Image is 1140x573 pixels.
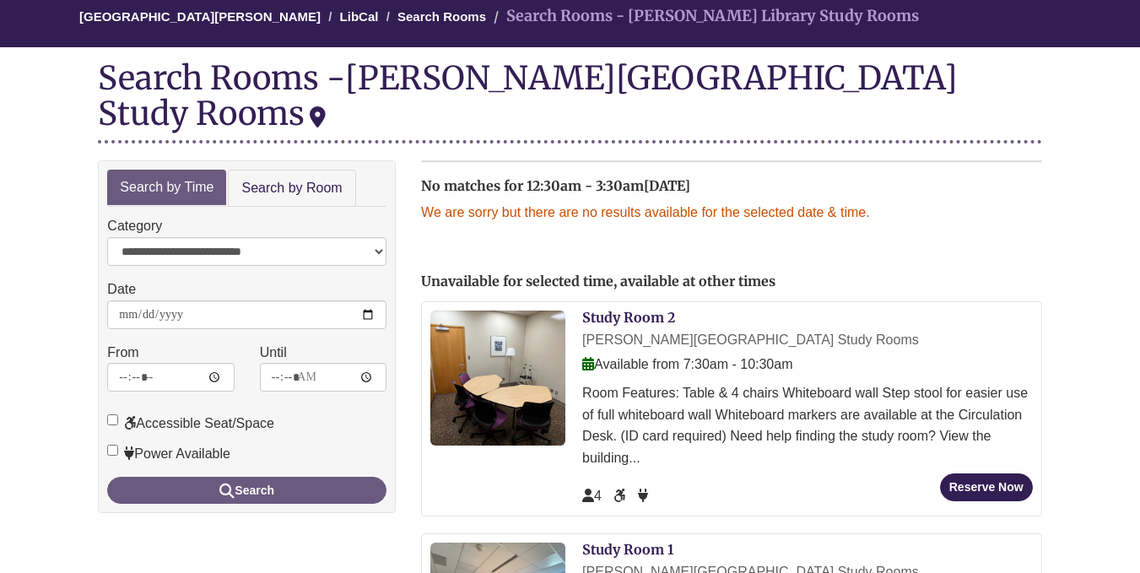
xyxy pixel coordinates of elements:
[340,9,379,24] a: LibCal
[228,170,355,208] a: Search by Room
[107,278,136,300] label: Date
[397,9,486,24] a: Search Rooms
[107,414,118,425] input: Accessible Seat/Space
[98,57,958,133] div: [PERSON_NAME][GEOGRAPHIC_DATA] Study Rooms
[582,329,1033,351] div: [PERSON_NAME][GEOGRAPHIC_DATA] Study Rooms
[107,443,230,465] label: Power Available
[582,309,675,326] a: Study Room 2
[940,473,1033,501] button: Reserve Now
[582,489,602,503] span: The capacity of this space
[582,357,792,371] span: Available from 7:30am - 10:30am
[421,274,1042,289] h2: Unavailable for selected time, available at other times
[421,179,1042,194] h2: No matches for 12:30am - 3:30am[DATE]
[107,342,138,364] label: From
[107,215,162,237] label: Category
[421,202,1042,224] p: We are sorry but there are no results available for the selected date & time.
[613,489,629,503] span: Accessible Seat/Space
[98,60,1041,143] div: Search Rooms -
[638,489,648,503] span: Power Available
[79,9,321,24] a: [GEOGRAPHIC_DATA][PERSON_NAME]
[582,541,673,558] a: Study Room 1
[582,382,1033,468] div: Room Features: Table & 4 chairs Whiteboard wall Step stool for easier use of full whiteboard wall...
[489,4,919,29] li: Search Rooms - [PERSON_NAME] Library Study Rooms
[430,311,565,446] img: Study Room 2
[107,413,274,435] label: Accessible Seat/Space
[260,342,287,364] label: Until
[107,477,386,504] button: Search
[107,170,226,206] a: Search by Time
[107,445,118,456] input: Power Available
